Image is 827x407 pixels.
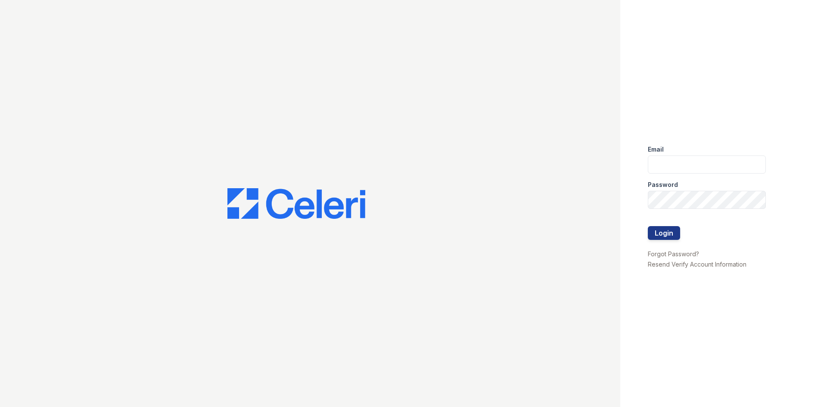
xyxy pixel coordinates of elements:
[648,180,678,189] label: Password
[648,226,680,240] button: Login
[648,250,699,258] a: Forgot Password?
[648,145,664,154] label: Email
[648,261,746,268] a: Resend Verify Account Information
[227,188,365,219] img: CE_Logo_Blue-a8612792a0a2168367f1c8372b55b34899dd931a85d93a1a3d3e32e68fde9ad4.png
